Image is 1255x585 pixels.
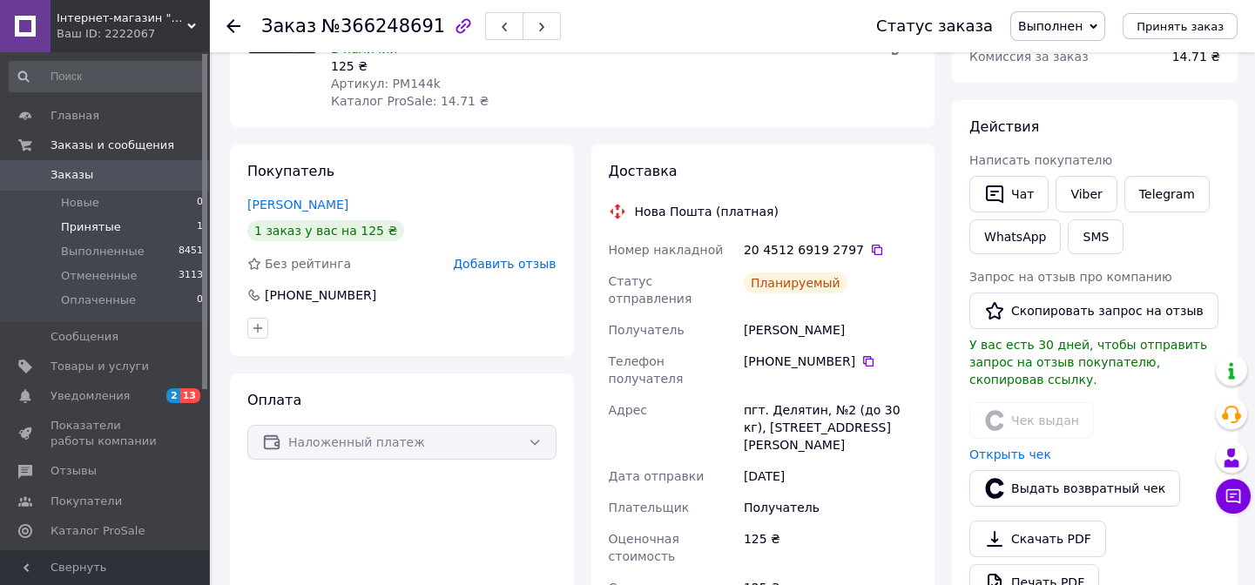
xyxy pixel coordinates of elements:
[61,219,121,235] span: Принятые
[969,338,1207,387] span: У вас есть 30 дней, чтобы отправить запрос на отзыв покупателю, скопировав ссылку.
[1137,20,1224,33] span: Принять заказ
[179,244,203,259] span: 8451
[9,61,205,92] input: Поиск
[57,10,187,26] span: Інтернет-магазин "Карнавал"
[197,292,203,308] span: 0
[51,523,145,539] span: Каталог ProSale
[740,394,921,461] div: пгт. Делятин, №2 (до 30 кг), [STREET_ADDRESS][PERSON_NAME]
[969,219,1061,254] a: WhatsApp
[609,243,724,257] span: Номер накладной
[1018,19,1083,33] span: Выполнен
[609,469,705,483] span: Дата отправки
[969,153,1112,167] span: Написать покупателю
[61,244,145,259] span: Выполненные
[740,461,921,492] div: [DATE]
[969,292,1218,329] button: Скопировать запрос на отзыв
[331,77,441,91] span: Артикул: PM144k
[51,418,161,449] span: Показатели работы компании
[969,270,1172,284] span: Запрос на отзыв про компанию
[263,286,378,304] div: [PHONE_NUMBER]
[261,16,316,37] span: Заказ
[609,501,690,514] span: Плательщик
[631,203,783,220] div: Нова Пошта (платная)
[740,492,921,523] div: Получатель
[609,323,685,337] span: Получатель
[331,94,489,108] span: Каталог ProSale: 14.71 ₴
[609,403,647,417] span: Адрес
[226,17,240,35] div: Вернуться назад
[331,42,397,56] span: В наличии
[1056,176,1117,212] a: Viber
[1068,219,1123,254] button: SMS
[197,219,203,235] span: 1
[247,198,348,212] a: [PERSON_NAME]
[61,195,99,211] span: Новые
[247,163,334,179] span: Покупатель
[969,50,1089,64] span: Комиссия за заказ
[51,108,99,124] span: Главная
[51,138,174,153] span: Заказы и сообщения
[969,118,1039,135] span: Действия
[453,257,556,271] span: Добавить отзыв
[876,17,993,35] div: Статус заказа
[51,329,118,345] span: Сообщения
[321,16,445,37] span: №366248691
[609,532,679,563] span: Оценочная стоимость
[247,220,404,241] div: 1 заказ у вас на 125 ₴
[969,521,1106,557] a: Скачать PDF
[61,268,137,284] span: Отмененные
[51,359,149,374] span: Товары и услуги
[609,163,678,179] span: Доставка
[51,494,122,509] span: Покупатели
[180,388,200,403] span: 13
[740,314,921,346] div: [PERSON_NAME]
[1172,50,1220,64] span: 14.71 ₴
[51,388,130,404] span: Уведомления
[744,353,917,370] div: [PHONE_NUMBER]
[1124,176,1210,212] a: Telegram
[166,388,180,403] span: 2
[265,257,351,271] span: Без рейтинга
[1216,479,1251,514] button: Чат с покупателем
[51,167,93,183] span: Заказы
[197,195,203,211] span: 0
[61,292,136,308] span: Оплаченные
[1123,13,1238,39] button: Принять заказ
[969,470,1180,507] button: Выдать возвратный чек
[969,447,1051,461] a: Открыть чек
[744,272,847,293] div: Планируемый
[744,241,917,259] div: 20 4512 6919 2797
[740,523,921,572] div: 125 ₴
[969,176,1049,212] button: Чат
[609,274,692,306] span: Статус отправления
[57,26,209,42] div: Ваш ID: 2222067
[51,463,97,479] span: Отзывы
[609,354,684,386] span: Телефон получателя
[247,392,301,408] span: Оплата
[331,57,517,75] div: 125 ₴
[179,268,203,284] span: 3113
